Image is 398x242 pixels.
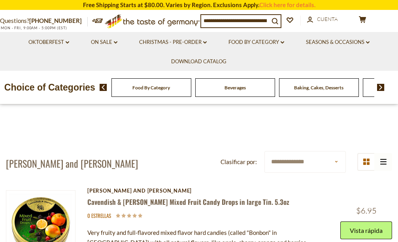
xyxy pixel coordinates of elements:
a: Beverages [224,85,246,91]
a: Click here for details. [259,1,315,8]
a: Food By Category [228,38,284,47]
div: [PERSON_NAME] and [PERSON_NAME] [87,187,328,194]
a: Christmas - PRE-ORDER [139,38,207,47]
a: Cavendish & [PERSON_NAME] Mixed Fruit Candy Drops in large Tin. 5.3oz [87,197,289,207]
span: 0 estrellas [87,212,111,219]
a: Cuenta [307,15,338,24]
img: previous arrow [100,84,107,91]
button: Vista rápida [340,221,392,239]
a: Oktoberfest [28,38,69,47]
a: On Sale [91,38,117,47]
img: next arrow [377,84,385,91]
span: Cuenta [317,16,338,22]
h1: [PERSON_NAME] and [PERSON_NAME] [6,157,138,169]
a: Baking, Cakes, Desserts [294,85,343,91]
a: Food By Category [132,85,170,91]
a: Seasons & Occasions [306,38,370,47]
label: Clasificar por: [221,157,257,167]
a: [PHONE_NUMBER] [29,17,82,24]
span: $6.95 [356,206,377,216]
a: Download Catalog [171,57,226,66]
